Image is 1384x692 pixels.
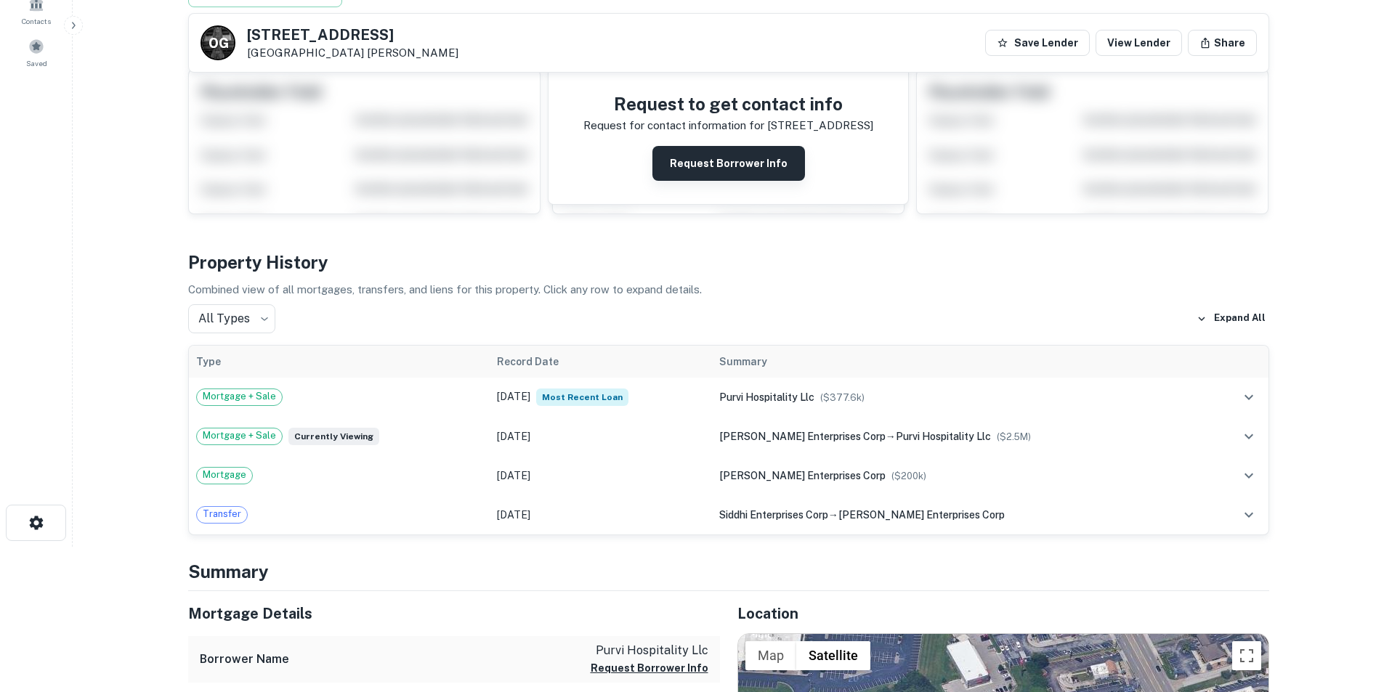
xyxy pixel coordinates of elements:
div: All Types [188,304,275,333]
span: purvi hospitality llc [719,391,814,403]
button: expand row [1237,463,1261,488]
span: Currently viewing [288,428,379,445]
span: [PERSON_NAME] enterprises corp [719,470,886,481]
iframe: Chat Widget [1311,576,1384,646]
span: Most Recent Loan [536,388,628,406]
td: [DATE] [490,495,712,534]
span: purvi hospitality llc [896,431,991,442]
td: [DATE] [490,456,712,495]
span: ($ 200k ) [891,471,926,481]
span: Transfer [197,507,247,521]
span: [PERSON_NAME] enterprises corp [838,509,1005,521]
td: [DATE] [490,417,712,456]
p: Request for contact information for [583,117,764,134]
p: Combined view of all mortgages, transfers, and liens for this property. Click any row to expand d... [188,281,1269,298]
th: Record Date [490,346,712,378]
h4: Request to get contact info [583,91,873,117]
a: [PERSON_NAME] [367,46,458,59]
td: [DATE] [490,378,712,417]
button: Show satellite imagery [796,641,870,670]
h4: Property History [188,249,1269,275]
span: ($ 377.6k ) [820,392,865,403]
h5: Location [737,603,1269,624]
button: Toggle fullscreen view [1232,641,1261,670]
span: Mortgage [197,468,252,482]
span: Contacts [22,15,51,27]
h6: Borrower Name [200,651,289,668]
p: O G [209,33,227,53]
h5: Mortgage Details [188,603,720,624]
button: Request Borrower Info [652,146,805,181]
div: → [719,507,1202,523]
h4: Summary [188,558,1269,585]
th: Summary [712,346,1209,378]
span: siddhi enterprises corp [719,509,828,521]
button: expand row [1237,385,1261,410]
span: Saved [26,57,47,69]
button: Show street map [745,641,796,670]
span: [PERSON_NAME] enterprises corp [719,431,886,442]
th: Type [189,346,490,378]
h5: [STREET_ADDRESS] [247,28,458,42]
button: Save Lender [985,30,1090,56]
span: Mortgage + Sale [197,389,282,404]
button: expand row [1237,424,1261,449]
a: Saved [4,33,68,72]
span: Mortgage + Sale [197,428,282,443]
p: [STREET_ADDRESS] [767,117,873,134]
button: Expand All [1193,308,1269,330]
button: expand row [1237,502,1261,527]
p: purvi hospitality llc [591,642,708,659]
a: View Lender [1096,30,1182,56]
p: [GEOGRAPHIC_DATA] [247,46,458,60]
div: → [719,428,1202,444]
span: ($ 2.5M ) [997,431,1031,442]
button: Request Borrower Info [591,659,708,677]
a: O G [201,25,235,60]
button: Share [1188,30,1257,56]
